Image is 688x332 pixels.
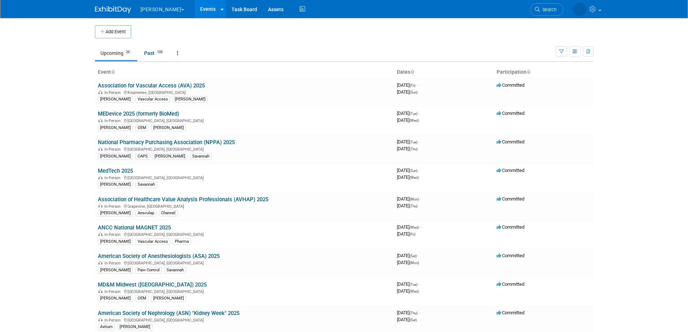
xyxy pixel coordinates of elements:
[95,46,137,60] a: Upcoming29
[527,69,530,75] a: Sort by Participation Type
[418,253,419,258] span: -
[497,139,524,145] span: Committed
[155,49,165,55] span: 100
[104,176,123,180] span: In-Person
[397,89,417,95] span: [DATE]
[397,253,419,258] span: [DATE]
[420,196,421,202] span: -
[95,66,394,78] th: Event
[151,295,186,302] div: [PERSON_NAME]
[98,203,391,209] div: Grapevine, [GEOGRAPHIC_DATA]
[98,260,391,266] div: [GEOGRAPHIC_DATA], [GEOGRAPHIC_DATA]
[410,318,417,322] span: (Sat)
[98,82,205,89] a: Association for Vascular Access (AVA) 2025
[410,112,417,116] span: (Tue)
[397,288,419,294] span: [DATE]
[397,260,419,265] span: [DATE]
[139,46,170,60] a: Past100
[410,232,415,236] span: (Fri)
[419,139,420,145] span: -
[173,238,191,245] div: Pharma
[98,139,235,146] a: National Pharmacy Purchasing Association (NPPA) 2025
[497,310,524,315] span: Committed
[397,224,421,230] span: [DATE]
[573,3,587,16] img: Dawn Brown
[98,204,103,208] img: In-Person Event
[397,203,417,208] span: [DATE]
[397,174,419,180] span: [DATE]
[397,111,420,116] span: [DATE]
[410,225,419,229] span: (Wed)
[104,232,123,237] span: In-Person
[98,232,103,236] img: In-Person Event
[152,153,187,160] div: [PERSON_NAME]
[410,83,415,87] span: (Fri)
[124,49,132,55] span: 29
[497,196,524,202] span: Committed
[135,153,150,160] div: CAPS
[397,317,417,322] span: [DATE]
[410,261,419,265] span: (Mon)
[98,324,115,330] div: Avitum
[394,66,494,78] th: Dates
[497,281,524,287] span: Committed
[494,66,593,78] th: Participation
[410,204,417,208] span: (Thu)
[135,238,170,245] div: Vascular Access
[397,146,417,151] span: [DATE]
[98,267,133,273] div: [PERSON_NAME]
[104,289,123,294] span: In-Person
[410,118,419,122] span: (Wed)
[173,96,208,103] div: [PERSON_NAME]
[98,174,391,180] div: [GEOGRAPHIC_DATA], [GEOGRAPHIC_DATA]
[419,111,420,116] span: -
[117,324,152,330] div: [PERSON_NAME]
[540,7,557,12] span: Search
[497,253,524,258] span: Committed
[497,224,524,230] span: Committed
[98,231,391,237] div: [GEOGRAPHIC_DATA], [GEOGRAPHIC_DATA]
[104,204,123,209] span: In-Person
[397,117,419,123] span: [DATE]
[98,111,179,117] a: MEDevice 2025 (formerly BioMed)
[98,295,133,302] div: [PERSON_NAME]
[410,90,417,94] span: (Sun)
[98,288,391,294] div: [GEOGRAPHIC_DATA], [GEOGRAPHIC_DATA]
[410,254,417,258] span: (Sat)
[416,82,417,88] span: -
[98,261,103,264] img: In-Person Event
[419,168,420,173] span: -
[95,6,131,13] img: ExhibitDay
[410,169,417,173] span: (Sun)
[98,168,133,174] a: MedTech 2025
[159,210,178,216] div: Channel
[98,289,103,293] img: In-Person Event
[98,176,103,179] img: In-Person Event
[497,82,524,88] span: Committed
[397,231,415,237] span: [DATE]
[135,125,148,131] div: OEM
[111,69,114,75] a: Sort by Event Name
[397,139,420,145] span: [DATE]
[397,310,420,315] span: [DATE]
[397,82,417,88] span: [DATE]
[104,118,123,123] span: In-Person
[410,147,417,151] span: (Thu)
[410,283,417,286] span: (Tue)
[98,90,103,94] img: In-Person Event
[98,117,391,123] div: [GEOGRAPHIC_DATA], [GEOGRAPHIC_DATA]
[497,111,524,116] span: Committed
[98,147,103,151] img: In-Person Event
[419,310,420,315] span: -
[410,197,419,201] span: (Mon)
[98,281,207,288] a: MD&M Midwest ([GEOGRAPHIC_DATA]) 2025
[104,90,123,95] span: In-Person
[397,196,421,202] span: [DATE]
[397,281,420,287] span: [DATE]
[135,181,157,188] div: Savannah
[98,196,268,203] a: Association of Healthcare Value Analysis Professionals (AVHAP) 2025
[190,153,212,160] div: Savannah
[104,318,123,323] span: In-Person
[98,318,103,322] img: In-Person Event
[98,317,391,323] div: [GEOGRAPHIC_DATA], [GEOGRAPHIC_DATA]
